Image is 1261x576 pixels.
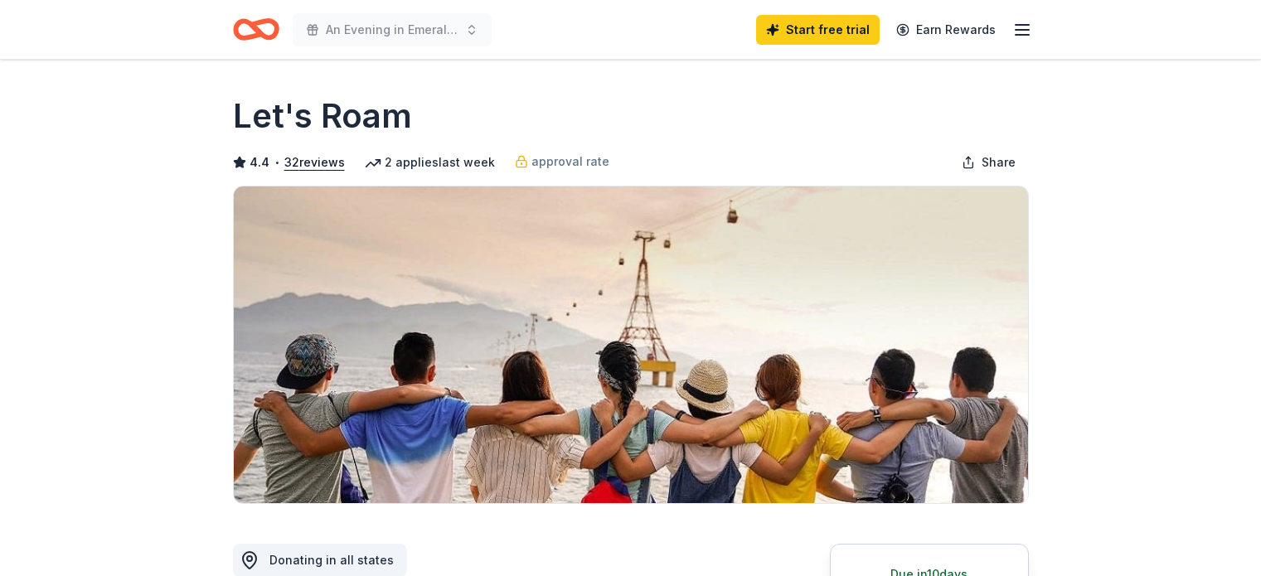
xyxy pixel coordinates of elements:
span: An Evening in Emerald Gala [326,20,458,40]
button: Share [948,146,1029,179]
img: Image for Let's Roam [234,186,1028,503]
a: Home [233,10,279,49]
button: 32reviews [284,152,345,172]
span: 4.4 [250,152,269,172]
a: Earn Rewards [886,15,1006,45]
span: Donating in all states [269,553,394,567]
h1: Let's Roam [233,93,412,139]
div: 2 applies last week [365,152,495,172]
span: approval rate [531,152,609,172]
a: approval rate [515,152,609,172]
span: • [274,156,279,169]
button: An Evening in Emerald Gala [293,13,492,46]
span: Share [982,152,1016,172]
a: Start free trial [756,15,880,45]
